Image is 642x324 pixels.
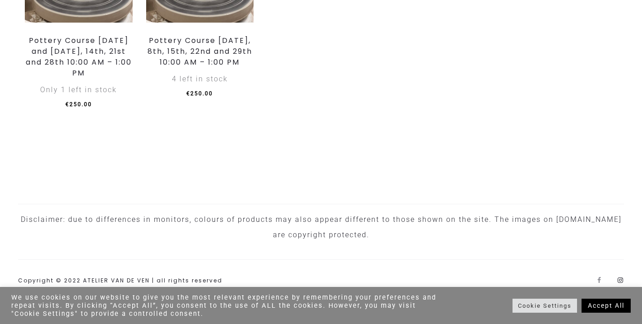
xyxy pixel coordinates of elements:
div: 4 left in stock [146,71,254,87]
span: € [65,101,69,108]
span: 250.00 [186,90,213,97]
div: We use cookies on our website to give you the most relevant experience by remembering your prefer... [11,293,445,318]
span: € [186,90,190,97]
a: Accept All [582,299,631,313]
span: 250.00 [65,101,92,108]
a: Cookie Settings [513,299,577,313]
a: Pottery Course [DATE] and [DATE], 14th, 21st and 28th 10:00 AM – 1:00 PM [26,35,132,78]
div: Copyright © 2022 ATELIER VAN DE VEN | all rights reserved [18,275,222,286]
a: Pottery Course [DATE], 8th, 15th, 22nd and 29th 10:00 AM – 1:00 PM [148,35,252,67]
div: Only 1 left in stock [25,82,133,98]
